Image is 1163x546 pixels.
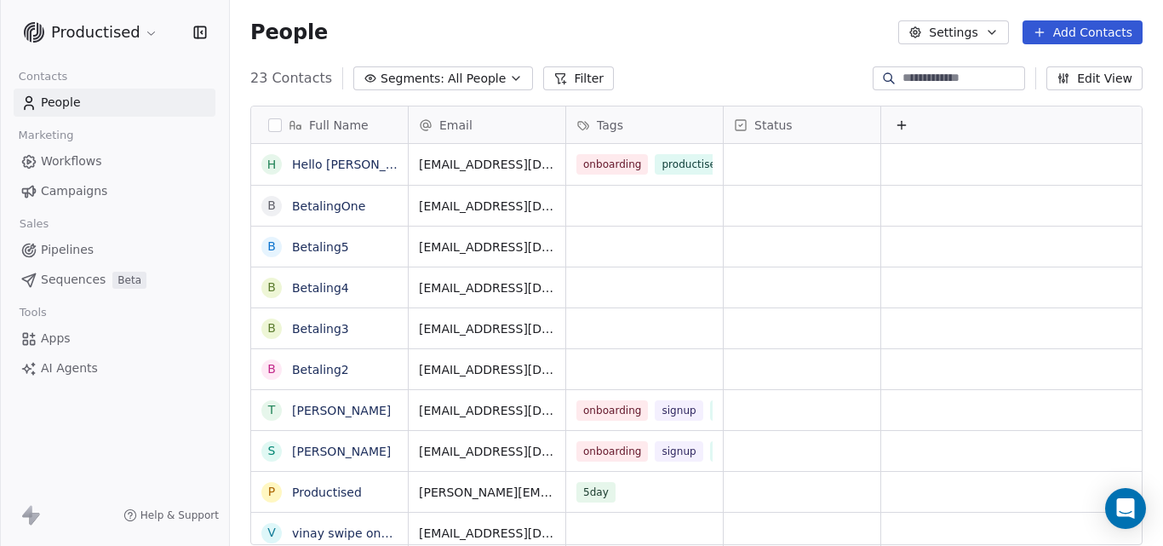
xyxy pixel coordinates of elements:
button: Add Contacts [1023,20,1143,44]
div: P [268,483,275,501]
a: [PERSON_NAME] [292,404,391,417]
span: 5day [576,482,616,503]
span: Pipelines [41,241,94,259]
div: grid [409,144,1143,546]
span: People [41,94,81,112]
span: Status [754,117,793,134]
span: [EMAIL_ADDRESS][DOMAIN_NAME] [419,156,555,173]
a: Betaling2 [292,363,349,376]
span: [EMAIL_ADDRESS][DOMAIN_NAME] [419,320,555,337]
span: Tools [12,300,54,325]
span: Workflows [41,152,102,170]
span: Campaigns [41,182,107,200]
span: [EMAIL_ADDRESS][DOMAIN_NAME] [419,239,555,256]
a: AI Agents [14,354,215,382]
div: Email [409,106,565,143]
div: Tags [566,106,723,143]
button: Settings [898,20,1008,44]
button: Edit View [1046,66,1143,90]
span: Apps [41,330,71,348]
div: T [268,401,276,419]
span: Sales [12,211,56,237]
span: register [710,400,764,421]
a: Workflows [14,147,215,175]
a: Betaling4 [292,281,349,295]
div: S [268,442,276,460]
span: Full Name [309,117,369,134]
a: Betaling5 [292,240,349,254]
button: Filter [543,66,614,90]
a: vinay swipe one dev [292,526,414,540]
span: Segments: [381,70,444,88]
div: Open Intercom Messenger [1105,488,1146,529]
a: Betaling3 [292,322,349,336]
span: AI Agents [41,359,98,377]
span: [EMAIL_ADDRESS][DOMAIN_NAME] [419,443,555,460]
span: Email [439,117,473,134]
div: B [267,360,276,378]
span: People [250,20,328,45]
a: Apps [14,325,215,353]
span: register [710,441,764,462]
span: onboarding [576,154,648,175]
div: B [267,279,276,296]
div: B [267,238,276,256]
div: v [267,524,276,542]
a: [PERSON_NAME] [292,445,391,458]
span: [EMAIL_ADDRESS][DOMAIN_NAME] [419,525,555,542]
div: B [267,319,276,337]
a: Productised [292,486,362,499]
span: signup [655,400,702,421]
a: Campaigns [14,177,215,205]
a: Help & Support [123,509,219,522]
span: Tags [597,117,623,134]
a: SequencesBeta [14,266,215,294]
span: onboarding [576,441,648,462]
a: People [14,89,215,117]
a: Hello [PERSON_NAME] [292,158,425,171]
span: productised [655,154,729,175]
button: Productised [20,18,162,47]
span: Beta [112,272,146,289]
span: Help & Support [140,509,219,522]
div: H [267,156,277,174]
span: [EMAIL_ADDRESS][DOMAIN_NAME] [419,198,555,215]
span: [PERSON_NAME][EMAIL_ADDRESS] [419,484,555,501]
div: Full Name [251,106,408,143]
span: [EMAIL_ADDRESS][DOMAIN_NAME] [419,279,555,296]
a: BetalingOne [292,199,365,213]
div: grid [251,144,409,546]
span: signup [655,441,702,462]
div: Status [724,106,880,143]
img: Logo%20(1).svg [24,22,44,43]
span: onboarding [576,400,648,421]
a: Pipelines [14,236,215,264]
span: [EMAIL_ADDRESS][DOMAIN_NAME] [419,402,555,419]
span: 23 Contacts [250,68,332,89]
div: B [267,197,276,215]
span: Sequences [41,271,106,289]
span: [EMAIL_ADDRESS][DOMAIN_NAME] [419,361,555,378]
span: Contacts [11,64,75,89]
span: Marketing [11,123,81,148]
span: All People [448,70,506,88]
span: Productised [51,21,140,43]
